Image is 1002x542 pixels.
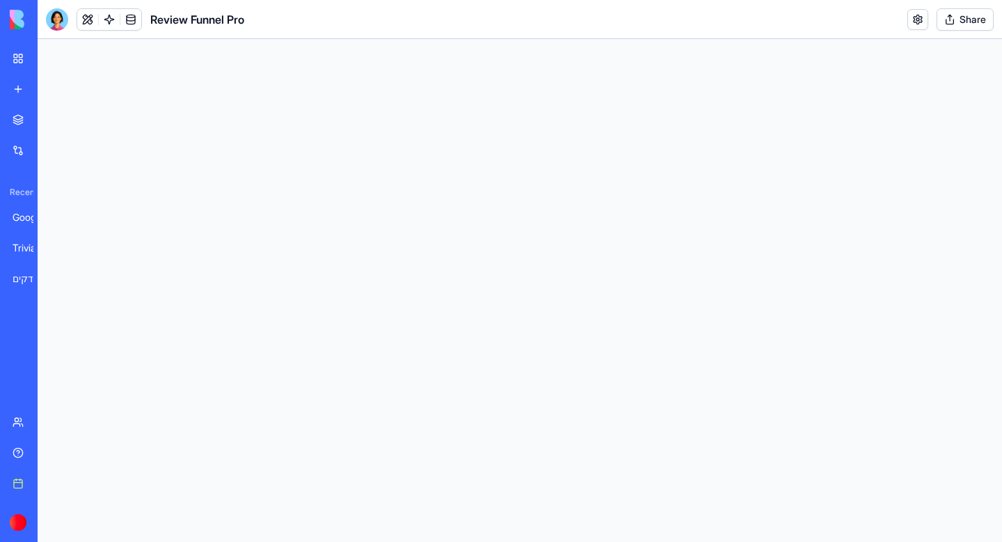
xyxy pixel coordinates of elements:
h1: Review Funnel Pro [150,11,244,28]
span: Recent [4,187,33,198]
div: י.א פרגולות ודקים [13,272,51,286]
button: Share [937,8,994,31]
div: TriviaTalk [13,241,51,255]
a: י.א פרגולות ודקים [4,265,60,293]
div: Google Review Link Generator [13,210,51,224]
a: Google Review Link Generator [4,203,60,231]
img: logo [10,10,96,29]
a: TriviaTalk [4,234,60,262]
img: ACg8ocKkVFSaPLrOoQeBSeFMyjk5rxEBDp8JnGzG-yG5m9aS5dipWHRM=s96-c [10,514,26,531]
